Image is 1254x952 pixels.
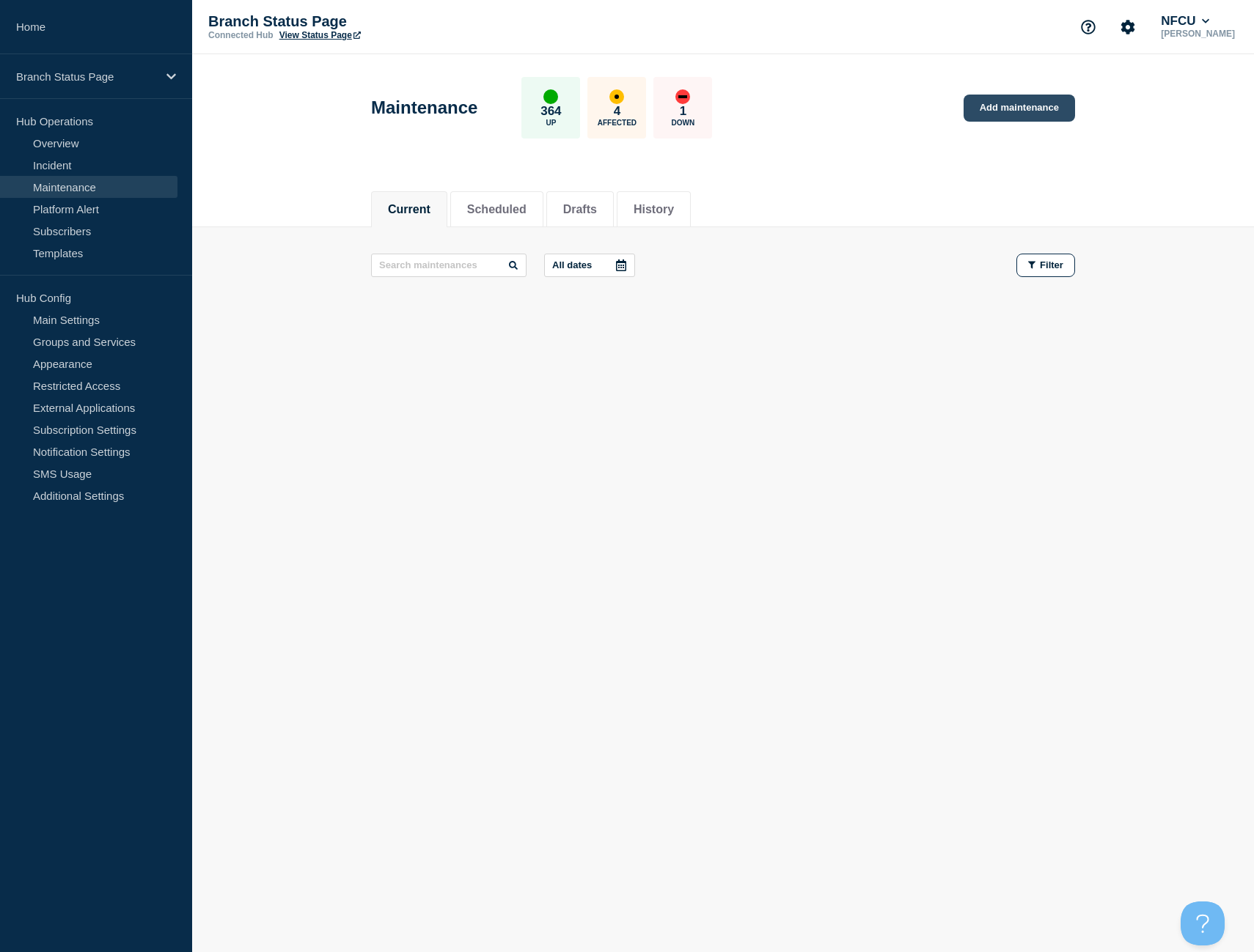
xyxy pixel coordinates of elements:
p: Branch Status Page [208,13,502,30]
button: Scheduled [467,203,527,216]
p: Down [672,119,695,127]
p: 1 [680,104,686,119]
div: up [543,89,558,104]
button: Drafts [563,203,597,216]
a: Add maintenance [964,95,1075,122]
p: 364 [540,104,561,119]
div: affected [609,89,624,104]
p: 4 [614,104,620,119]
iframe: Help Scout Beacon - Open [1181,901,1225,945]
p: Up [546,119,556,127]
button: Account settings [1112,12,1143,43]
span: Filter [1040,259,1063,270]
div: down [675,89,690,104]
p: [PERSON_NAME] [1158,29,1238,39]
a: View Status Page [279,30,361,40]
p: Affected [598,119,637,127]
p: All dates [552,259,592,270]
button: All dates [544,254,635,277]
button: History [634,203,674,216]
input: Search maintenances [371,254,527,277]
p: Branch Status Page [16,70,157,83]
button: NFCU [1158,14,1212,29]
button: Current [388,203,430,216]
h1: Maintenance [371,97,477,118]
button: Filter [1016,254,1075,277]
p: Connected Hub [208,30,274,40]
button: Support [1073,12,1104,43]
